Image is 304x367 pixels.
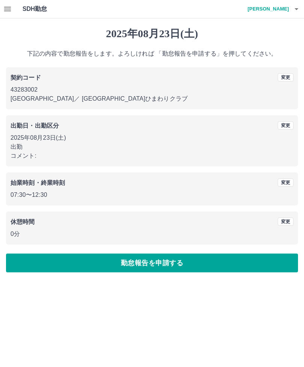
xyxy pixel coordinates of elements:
h1: 2025年08月23日(土) [6,27,298,40]
p: コメント: [11,151,293,160]
b: 出勤日・出勤区分 [11,122,59,129]
button: 変更 [278,178,293,187]
button: 変更 [278,73,293,82]
b: 契約コード [11,74,41,81]
button: 変更 [278,121,293,130]
p: 07:30 〜 12:30 [11,190,293,199]
p: 出勤 [11,142,293,151]
p: 43283002 [11,85,293,94]
p: [GEOGRAPHIC_DATA] ／ [GEOGRAPHIC_DATA]ひまわりクラブ [11,94,293,103]
button: 変更 [278,217,293,226]
p: 0分 [11,230,293,239]
b: 始業時刻・終業時刻 [11,180,65,186]
button: 勤怠報告を申請する [6,254,298,272]
p: 2025年08月23日(土) [11,133,293,142]
p: 下記の内容で勤怠報告をします。よろしければ 「勤怠報告を申請する」を押してください。 [6,49,298,58]
b: 休憩時間 [11,219,35,225]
